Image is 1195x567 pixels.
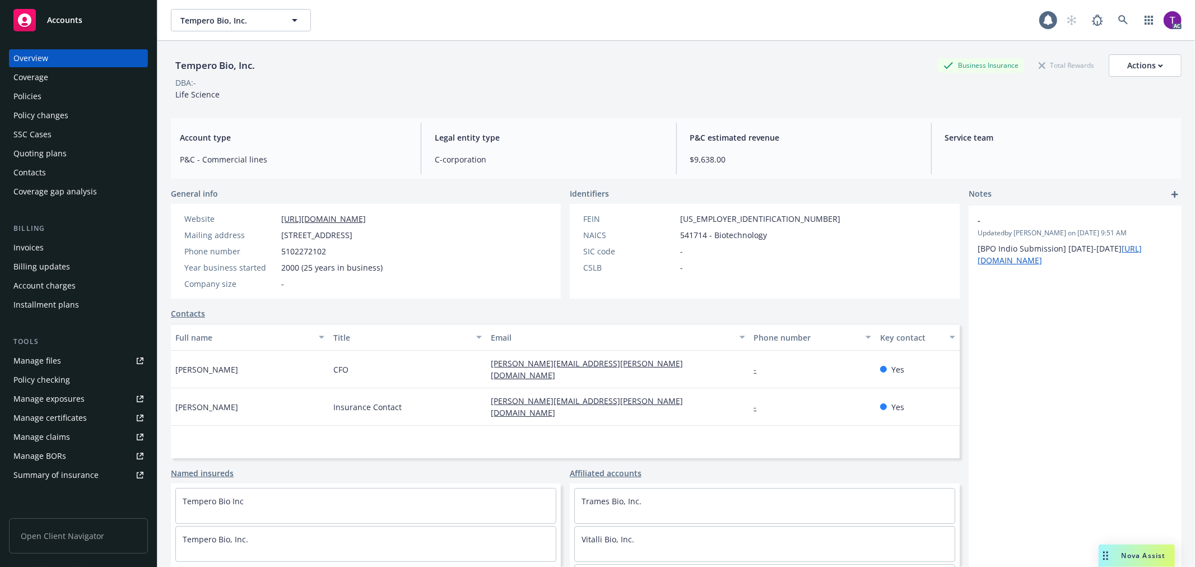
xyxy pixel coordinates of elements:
img: photo [1164,11,1182,29]
span: - [680,245,683,257]
a: Overview [9,49,148,67]
a: Manage certificates [9,409,148,427]
a: Account charges [9,277,148,295]
a: Accounts [9,4,148,36]
a: Coverage [9,68,148,86]
div: Billing [9,223,148,234]
div: Policy changes [13,106,68,124]
a: - [754,402,766,412]
div: Total Rewards [1033,58,1100,72]
a: Tempero Bio, Inc. [183,534,248,545]
a: [URL][DOMAIN_NAME] [281,213,366,224]
span: Open Client Navigator [9,518,148,554]
span: Account type [180,132,407,143]
a: Switch app [1138,9,1160,31]
div: Manage claims [13,428,70,446]
div: Manage certificates [13,409,87,427]
span: Nova Assist [1122,551,1166,560]
a: - [754,364,766,375]
a: Coverage gap analysis [9,183,148,201]
div: Account charges [13,277,76,295]
div: Manage BORs [13,447,66,465]
div: Manage exposures [13,390,85,408]
span: [STREET_ADDRESS] [281,229,352,241]
a: Report a Bug [1086,9,1109,31]
span: 2000 (25 years in business) [281,262,383,273]
div: Installment plans [13,296,79,314]
a: Manage exposures [9,390,148,408]
div: DBA: - [175,77,196,89]
button: Actions [1109,54,1182,77]
a: Start snowing [1061,9,1083,31]
a: Named insureds [171,467,234,479]
button: Tempero Bio, Inc. [171,9,311,31]
span: Yes [891,401,904,413]
div: Policy checking [13,371,70,389]
span: Updated by [PERSON_NAME] on [DATE] 9:51 AM [978,228,1173,238]
div: Full name [175,332,312,343]
span: Notes [969,188,992,201]
span: General info [171,188,218,199]
button: Phone number [750,324,876,351]
a: Search [1112,9,1134,31]
a: Installment plans [9,296,148,314]
div: Billing updates [13,258,70,276]
span: C-corporation [435,154,662,165]
span: CFO [333,364,348,375]
a: Quoting plans [9,145,148,162]
a: Tempero Bio Inc [183,496,244,506]
a: Vitalli Bio, Inc. [582,534,634,545]
button: Email [486,324,749,351]
a: Affiliated accounts [570,467,641,479]
a: Billing updates [9,258,148,276]
div: Phone number [754,332,859,343]
span: - [680,262,683,273]
div: Analytics hub [9,506,148,518]
a: Trames Bio, Inc. [582,496,641,506]
span: [PERSON_NAME] [175,401,238,413]
div: Company size [184,278,277,290]
button: Key contact [876,324,960,351]
div: Email [491,332,732,343]
a: Contacts [9,164,148,182]
div: Manage files [13,352,61,370]
div: Actions [1127,55,1163,76]
div: Summary of insurance [13,466,99,484]
a: Contacts [171,308,205,319]
button: Title [329,324,487,351]
div: FEIN [583,213,676,225]
div: Tempero Bio, Inc. [171,58,259,73]
p: [BPO Indio Submission] [DATE]-[DATE] [978,243,1173,266]
div: Tools [9,336,148,347]
a: [PERSON_NAME][EMAIL_ADDRESS][PERSON_NAME][DOMAIN_NAME] [491,396,683,418]
div: Invoices [13,239,44,257]
span: Identifiers [570,188,609,199]
span: Life Science [175,89,220,100]
span: [US_EMPLOYER_IDENTIFICATION_NUMBER] [680,213,840,225]
a: [PERSON_NAME][EMAIL_ADDRESS][PERSON_NAME][DOMAIN_NAME] [491,358,683,380]
a: Invoices [9,239,148,257]
div: Drag to move [1099,545,1113,567]
div: SSC Cases [13,126,52,143]
div: Title [333,332,470,343]
span: Service team [945,132,1173,143]
span: - [978,215,1143,226]
span: 541714 - Biotechnology [680,229,767,241]
div: Phone number [184,245,277,257]
span: - [281,278,284,290]
span: [PERSON_NAME] [175,364,238,375]
div: Coverage [13,68,48,86]
span: Insurance Contact [333,401,402,413]
div: CSLB [583,262,676,273]
a: Manage BORs [9,447,148,465]
div: Business Insurance [938,58,1024,72]
div: -Updatedby [PERSON_NAME] on [DATE] 9:51 AM[BPO Indio Submission] [DATE]-[DATE][URL][DOMAIN_NAME] [969,206,1182,275]
a: Manage claims [9,428,148,446]
div: Quoting plans [13,145,67,162]
a: Summary of insurance [9,466,148,484]
span: P&C estimated revenue [690,132,918,143]
span: Accounts [47,16,82,25]
div: Website [184,213,277,225]
div: Key contact [880,332,943,343]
